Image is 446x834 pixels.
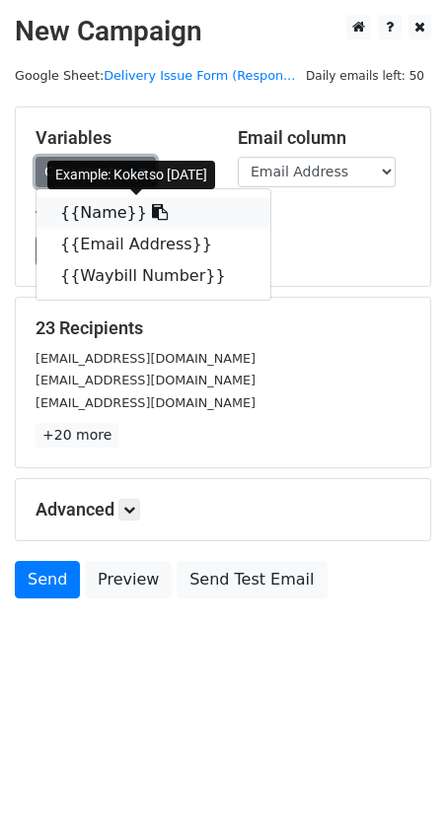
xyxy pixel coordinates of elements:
h2: New Campaign [15,15,431,48]
iframe: Chat Widget [347,739,446,834]
span: Daily emails left: 50 [299,65,431,87]
a: Delivery Issue Form (Respon... [104,68,295,83]
h5: 23 Recipients [36,317,410,339]
h5: Email column [238,127,410,149]
div: Example: Koketso [DATE] [47,161,215,189]
small: Google Sheet: [15,68,295,83]
a: {{Email Address}} [37,229,270,260]
a: {{Waybill Number}} [37,260,270,292]
small: [EMAIL_ADDRESS][DOMAIN_NAME] [36,351,256,366]
a: Copy/paste... [36,157,156,187]
small: [EMAIL_ADDRESS][DOMAIN_NAME] [36,373,256,387]
h5: Advanced [36,499,410,521]
a: +20 more [36,423,118,448]
a: Preview [85,561,172,598]
h5: Variables [36,127,208,149]
a: {{Name}} [37,197,270,229]
a: Daily emails left: 50 [299,68,431,83]
a: Send Test Email [177,561,327,598]
small: [EMAIL_ADDRESS][DOMAIN_NAME] [36,395,256,410]
a: Send [15,561,80,598]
